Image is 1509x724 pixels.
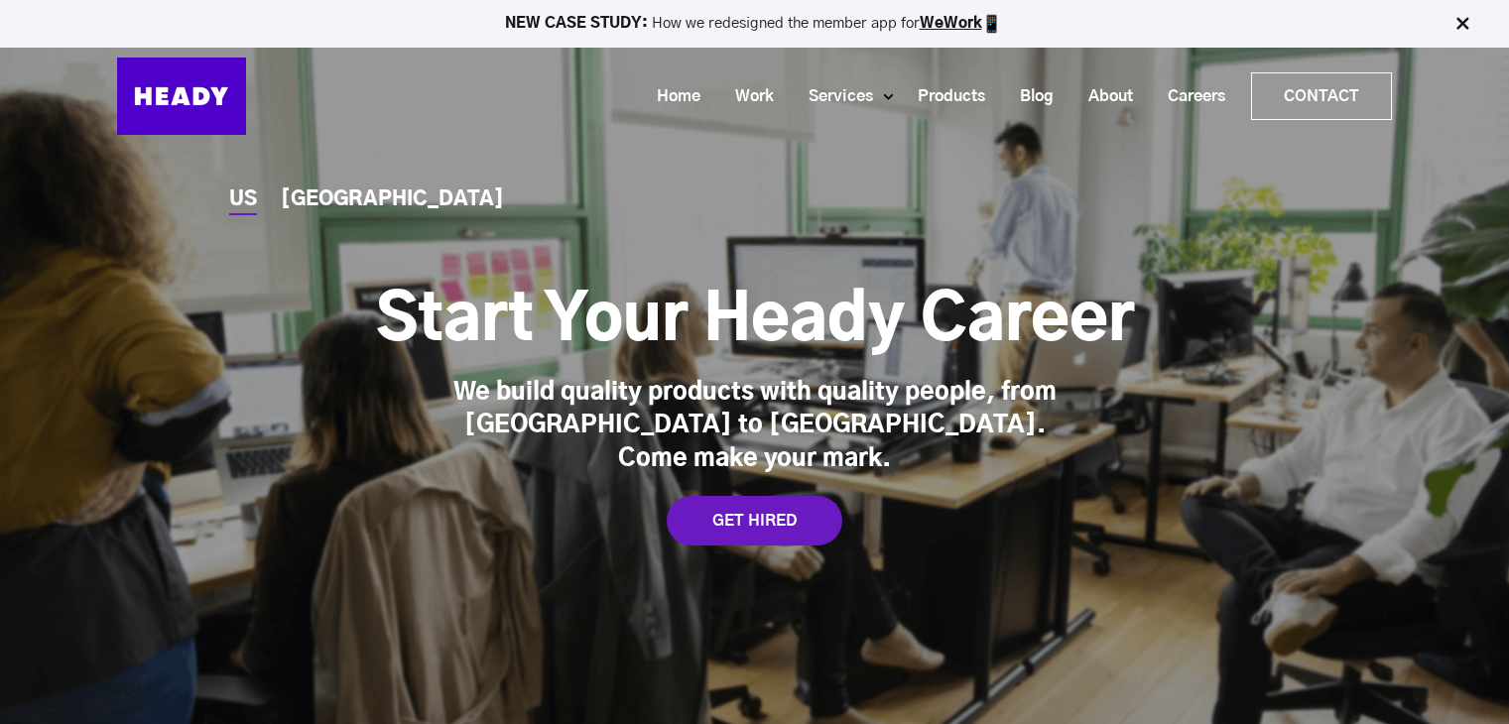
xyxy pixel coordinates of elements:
[632,78,710,115] a: Home
[1143,78,1235,115] a: Careers
[1064,78,1143,115] a: About
[447,377,1063,477] div: We build quality products with quality people, from [GEOGRAPHIC_DATA] to [GEOGRAPHIC_DATA]. Come ...
[9,14,1500,34] p: How we redesigned the member app for
[710,78,784,115] a: Work
[1252,73,1391,119] a: Contact
[281,189,504,210] a: [GEOGRAPHIC_DATA]
[117,58,246,135] img: Heady_Logo_Web-01 (1)
[376,282,1134,361] h1: Start Your Heady Career
[982,14,1002,34] img: app emoji
[920,16,982,31] a: WeWork
[667,496,842,545] a: GET HIRED
[1452,14,1472,34] img: Close Bar
[505,16,652,31] strong: NEW CASE STUDY:
[229,189,257,210] a: US
[266,72,1392,120] div: Navigation Menu
[893,78,995,115] a: Products
[784,78,883,115] a: Services
[995,78,1064,115] a: Blog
